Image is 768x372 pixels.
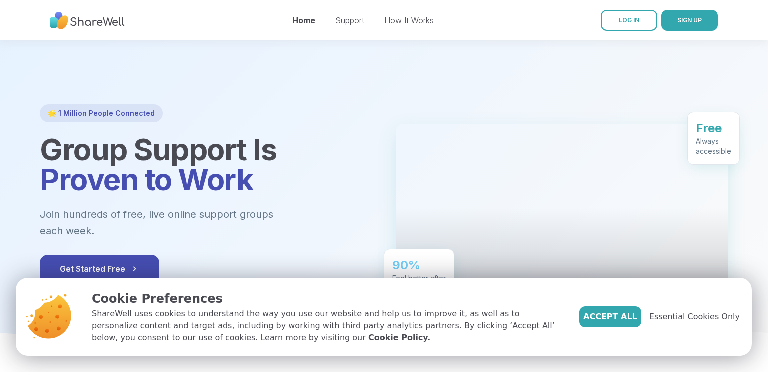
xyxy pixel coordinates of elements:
div: Always accessible [696,136,731,156]
span: Get Started Free [60,263,139,275]
a: LOG IN [601,10,657,31]
button: SIGN UP [661,10,718,31]
div: 🌟 1 Million People Connected [40,104,163,122]
p: Join hundreds of free, live online support groups each week. [40,206,328,239]
div: Free [696,120,731,136]
h1: Group Support Is [40,134,372,194]
a: How It Works [384,15,434,25]
a: Support [335,15,364,25]
div: Feel better after just one group [392,273,446,293]
button: Get Started Free [40,255,159,283]
a: Home [292,15,315,25]
span: SIGN UP [677,16,702,24]
a: Cookie Policy. [368,332,430,344]
span: Accept All [583,311,637,323]
div: 90% [392,257,446,273]
p: ShareWell uses cookies to understand the way you use our website and help us to improve it, as we... [92,308,563,344]
p: Cookie Preferences [92,290,563,308]
span: LOG IN [619,16,639,24]
button: Accept All [579,306,641,327]
span: Proven to Work [40,161,253,197]
img: ShareWell Nav Logo [50,7,125,34]
span: Essential Cookies Only [649,311,740,323]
